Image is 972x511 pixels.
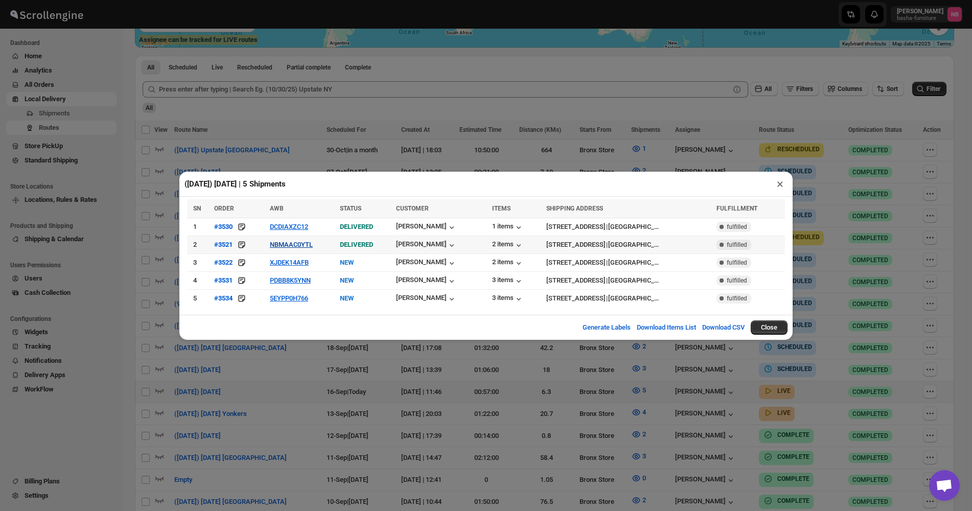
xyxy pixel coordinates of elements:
span: fulfilled [727,223,747,231]
span: NEW [340,276,354,284]
span: NEW [340,294,354,302]
span: ORDER [214,205,234,212]
span: fulfilled [727,241,747,249]
span: NEW [340,259,354,266]
button: PDBB8K5YNN [270,276,311,284]
button: #3531 [214,275,233,286]
button: NBMAAC0YTL [270,241,313,248]
span: fulfilled [727,276,747,285]
button: 2 items [492,258,524,268]
span: SN [193,205,201,212]
button: Close [751,320,788,335]
div: #3522 [214,259,233,266]
button: 3 items [492,276,524,286]
button: [PERSON_NAME] [396,240,457,250]
button: XJDEK14AFB [270,259,309,266]
h2: ([DATE]) [DATE] | 5 Shipments [184,179,286,189]
span: DELIVERED [340,223,373,230]
button: #3530 [214,222,233,232]
span: fulfilled [727,294,747,303]
div: [GEOGRAPHIC_DATA] [608,222,659,232]
button: Download CSV [696,317,751,338]
span: SHIPPING ADDRESS [546,205,603,212]
td: 2 [187,236,211,253]
div: [GEOGRAPHIC_DATA] [608,240,659,250]
button: 2 items [492,240,524,250]
button: Download Items List [631,317,702,338]
td: 1 [187,218,211,236]
div: Open chat [929,470,960,501]
span: ITEMS [492,205,511,212]
div: | [546,240,710,250]
button: 1 items [492,222,524,233]
span: FULFILLMENT [716,205,757,212]
span: DELIVERED [340,241,373,248]
div: #3521 [214,241,233,248]
span: CUSTOMER [396,205,429,212]
div: [STREET_ADDRESS] [546,275,606,286]
div: [STREET_ADDRESS] [546,293,606,304]
span: fulfilled [727,259,747,267]
div: | [546,293,710,304]
div: #3530 [214,223,233,230]
button: [PERSON_NAME] [396,258,457,268]
div: #3534 [214,294,233,302]
button: 3 items [492,294,524,304]
td: 3 [187,253,211,271]
button: [PERSON_NAME] [396,222,457,233]
td: 5 [187,289,211,307]
div: [GEOGRAPHIC_DATA] [608,275,659,286]
div: [STREET_ADDRESS] [546,240,606,250]
div: [GEOGRAPHIC_DATA] [608,258,659,268]
button: #3534 [214,293,233,304]
div: [STREET_ADDRESS] [546,258,606,268]
button: #3522 [214,258,233,268]
td: 4 [187,271,211,289]
button: × [773,177,788,191]
div: | [546,222,710,232]
button: 5EYPP0H766 [270,294,308,302]
span: AWB [270,205,284,212]
div: | [546,275,710,286]
button: DCDIAXZC12 [270,223,308,230]
div: [GEOGRAPHIC_DATA] [608,293,659,304]
div: #3531 [214,276,233,284]
span: STATUS [340,205,361,212]
div: | [546,258,710,268]
button: #3521 [214,240,233,250]
button: Generate Labels [576,317,637,338]
button: [PERSON_NAME] [396,294,457,304]
button: [PERSON_NAME] [396,276,457,286]
div: [STREET_ADDRESS] [546,222,606,232]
